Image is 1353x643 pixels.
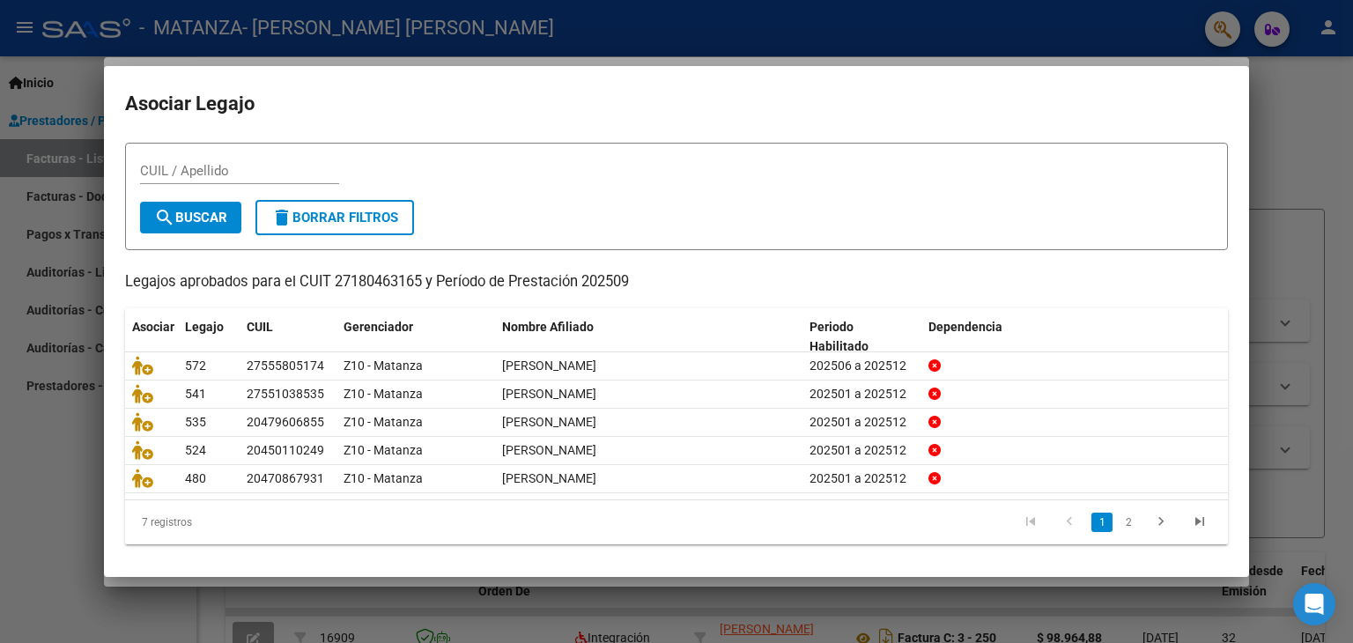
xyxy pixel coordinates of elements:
li: page 1 [1089,507,1115,537]
a: 1 [1091,513,1113,532]
div: 7 registros [125,500,343,544]
div: 27555805174 [247,356,324,376]
span: Z10 - Matanza [344,387,423,401]
datatable-header-cell: Dependencia [921,308,1229,366]
span: Z10 - Matanza [344,415,423,429]
span: Nombre Afiliado [502,320,594,334]
span: BORGETTO ROMERO ISABELLA MIA [502,387,596,401]
datatable-header-cell: Legajo [178,308,240,366]
div: 202501 a 202512 [810,384,914,404]
span: CUIL [247,320,273,334]
span: Z10 - Matanza [344,471,423,485]
span: 535 [185,415,206,429]
div: 202506 a 202512 [810,356,914,376]
span: Borrar Filtros [271,210,398,225]
li: page 2 [1115,507,1142,537]
datatable-header-cell: Gerenciador [336,308,495,366]
div: 20450110249 [247,440,324,461]
a: go to next page [1144,513,1178,532]
span: Dependencia [928,320,1002,334]
div: Open Intercom Messenger [1293,583,1335,625]
span: Buscar [154,210,227,225]
datatable-header-cell: Nombre Afiliado [495,308,802,366]
span: VARGAS LAUTARO GABRIEL [502,443,596,457]
a: go to previous page [1053,513,1086,532]
div: 20479606855 [247,412,324,432]
a: 2 [1118,513,1139,532]
datatable-header-cell: CUIL [240,308,336,366]
datatable-header-cell: Periodo Habilitado [802,308,921,366]
div: 202501 a 202512 [810,440,914,461]
a: go to last page [1183,513,1216,532]
span: Z10 - Matanza [344,358,423,373]
mat-icon: delete [271,207,292,228]
span: Periodo Habilitado [810,320,869,354]
div: 20470867931 [247,469,324,489]
span: Z10 - Matanza [344,443,423,457]
h2: Asociar Legajo [125,87,1228,121]
span: Asociar [132,320,174,334]
div: 202501 a 202512 [810,469,914,489]
span: Gerenciador [344,320,413,334]
span: SILVA TOBIAS ALEJANDRO [502,415,596,429]
a: go to first page [1014,513,1047,532]
span: 572 [185,358,206,373]
span: 541 [185,387,206,401]
span: 524 [185,443,206,457]
span: 480 [185,471,206,485]
button: Borrar Filtros [255,200,414,235]
p: Legajos aprobados para el CUIT 27180463165 y Período de Prestación 202509 [125,271,1228,293]
button: Buscar [140,202,241,233]
div: 27551038535 [247,384,324,404]
mat-icon: search [154,207,175,228]
span: RAMIREZ YAMIR ANGEL [502,471,596,485]
div: 202501 a 202512 [810,412,914,432]
span: MAZZEO ISABELLA DELFINA [502,358,596,373]
span: Legajo [185,320,224,334]
datatable-header-cell: Asociar [125,308,178,366]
